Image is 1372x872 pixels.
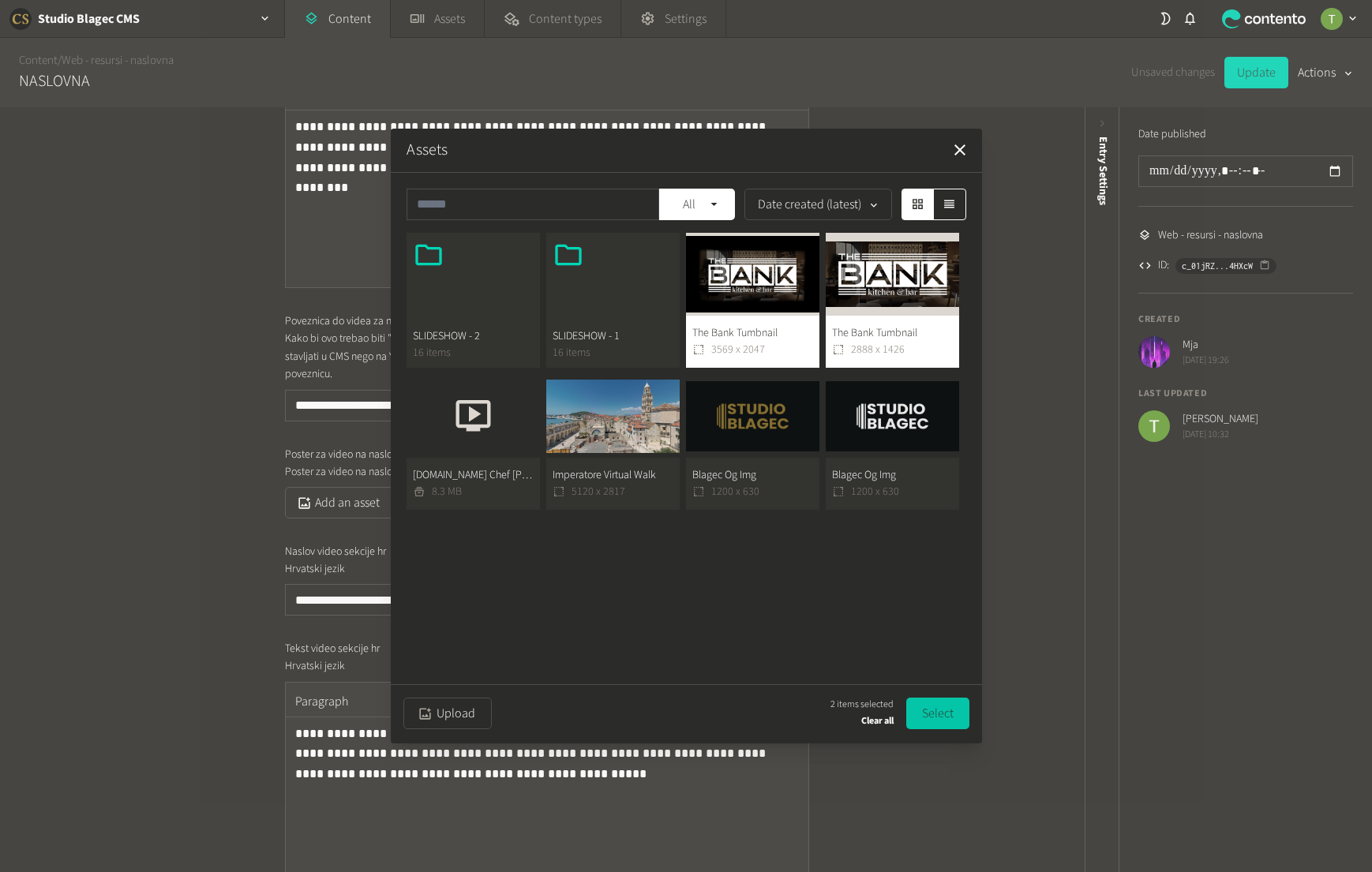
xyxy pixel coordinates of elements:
button: Assets [407,138,448,162]
button: Clear all [861,712,894,731]
span: SLIDESHOW - 1 [553,328,673,345]
span: 2 items selected [830,698,894,712]
button: Date created (latest) [744,189,892,220]
button: Upload [403,698,492,729]
button: Select [906,698,969,729]
button: SLIDESHOW - 216 items [407,233,540,369]
button: All [659,189,735,220]
span: 16 items [553,345,673,361]
button: SLIDESHOW - 116 items [546,233,680,369]
span: All [672,195,707,214]
span: SLIDESHOW - 2 [413,328,534,345]
span: 16 items [413,345,534,361]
